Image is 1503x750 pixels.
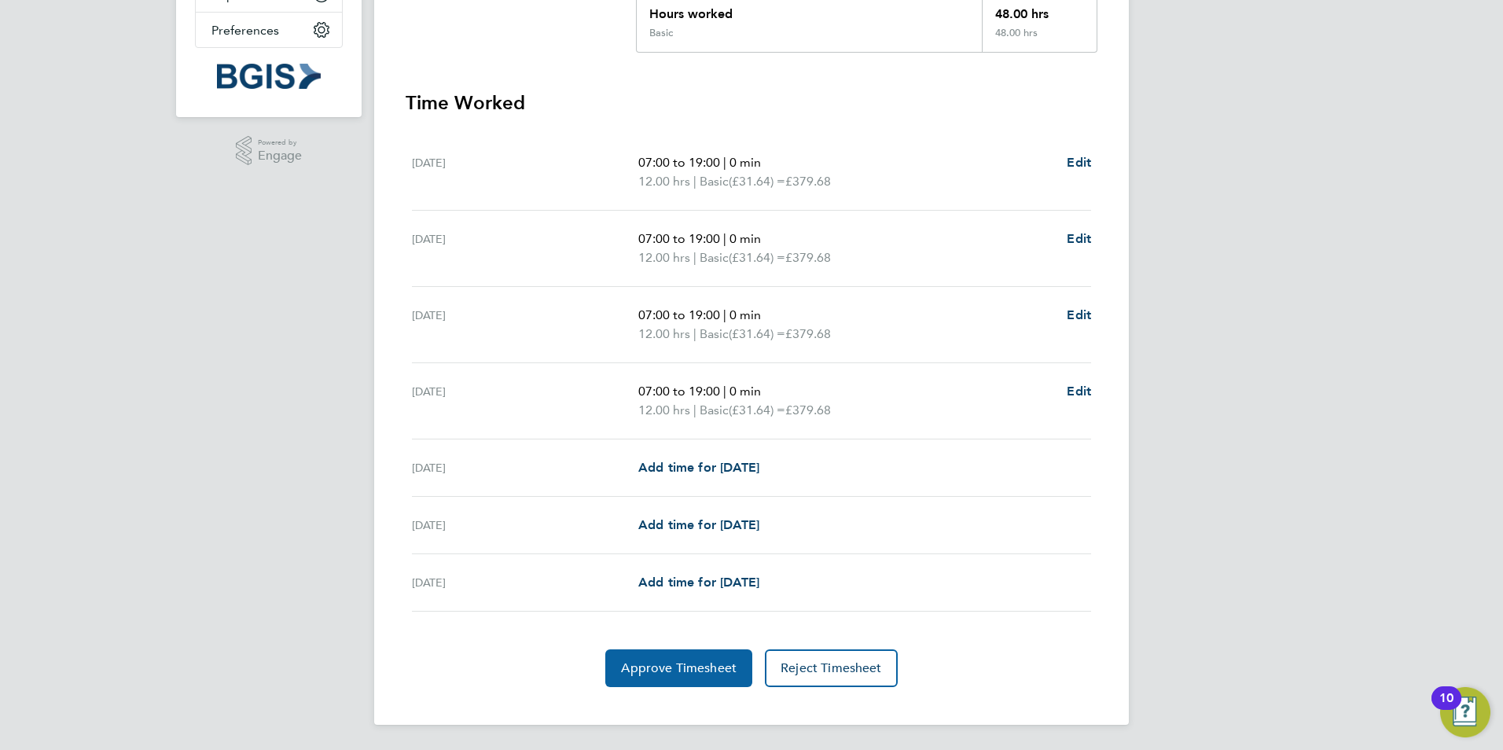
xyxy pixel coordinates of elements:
[412,230,638,267] div: [DATE]
[700,325,729,344] span: Basic
[638,307,720,322] span: 07:00 to 19:00
[1067,231,1091,246] span: Edit
[621,660,737,676] span: Approve Timesheet
[1439,698,1453,719] div: 10
[700,172,729,191] span: Basic
[700,248,729,267] span: Basic
[1067,230,1091,248] a: Edit
[412,516,638,535] div: [DATE]
[1067,155,1091,170] span: Edit
[638,460,759,475] span: Add time for [DATE]
[638,326,690,341] span: 12.00 hrs
[785,403,831,417] span: £379.68
[1067,382,1091,401] a: Edit
[195,64,343,89] a: Go to home page
[211,23,279,38] span: Preferences
[638,155,720,170] span: 07:00 to 19:00
[723,307,726,322] span: |
[406,90,1097,116] h3: Time Worked
[729,155,761,170] span: 0 min
[1067,384,1091,399] span: Edit
[693,403,696,417] span: |
[781,660,882,676] span: Reject Timesheet
[729,326,785,341] span: (£31.64) =
[723,155,726,170] span: |
[258,149,302,163] span: Engage
[196,13,342,47] button: Preferences
[1067,306,1091,325] a: Edit
[982,27,1097,52] div: 48.00 hrs
[693,326,696,341] span: |
[1067,307,1091,322] span: Edit
[638,384,720,399] span: 07:00 to 19:00
[729,384,761,399] span: 0 min
[785,250,831,265] span: £379.68
[217,64,321,89] img: bgis-logo-retina.png
[1067,153,1091,172] a: Edit
[236,136,303,166] a: Powered byEngage
[729,174,785,189] span: (£31.64) =
[258,136,302,149] span: Powered by
[638,516,759,535] a: Add time for [DATE]
[638,250,690,265] span: 12.00 hrs
[729,307,761,322] span: 0 min
[638,517,759,532] span: Add time for [DATE]
[412,306,638,344] div: [DATE]
[723,384,726,399] span: |
[638,231,720,246] span: 07:00 to 19:00
[605,649,752,687] button: Approve Timesheet
[638,458,759,477] a: Add time for [DATE]
[649,27,673,39] div: Basic
[785,174,831,189] span: £379.68
[412,382,638,420] div: [DATE]
[729,231,761,246] span: 0 min
[729,403,785,417] span: (£31.64) =
[785,326,831,341] span: £379.68
[700,401,729,420] span: Basic
[765,649,898,687] button: Reject Timesheet
[1440,687,1490,737] button: Open Resource Center, 10 new notifications
[729,250,785,265] span: (£31.64) =
[412,153,638,191] div: [DATE]
[693,250,696,265] span: |
[412,458,638,477] div: [DATE]
[638,174,690,189] span: 12.00 hrs
[412,573,638,592] div: [DATE]
[638,575,759,590] span: Add time for [DATE]
[723,231,726,246] span: |
[638,573,759,592] a: Add time for [DATE]
[638,403,690,417] span: 12.00 hrs
[693,174,696,189] span: |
